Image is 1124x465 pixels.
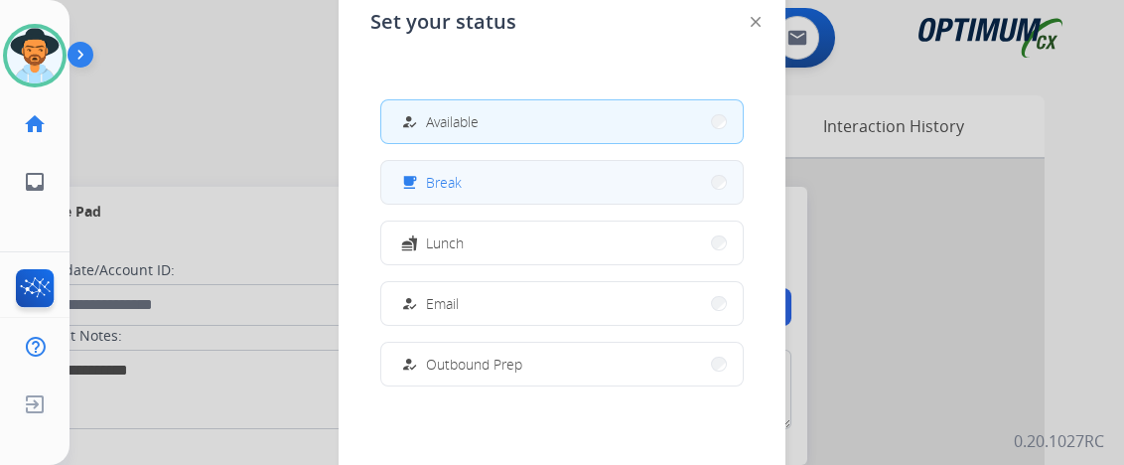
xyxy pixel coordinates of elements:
img: avatar [7,28,63,83]
mat-icon: home [23,112,47,136]
span: Available [426,111,479,132]
button: Lunch [381,222,743,264]
span: Email [426,293,459,314]
span: Set your status [370,8,516,36]
button: Email [381,282,743,325]
mat-icon: how_to_reg [401,295,418,312]
img: close-button [751,17,761,27]
mat-icon: fastfood [401,234,418,251]
mat-icon: inbox [23,170,47,194]
p: 0.20.1027RC [1014,429,1104,453]
button: Break [381,161,743,204]
button: Outbound Prep [381,343,743,386]
span: Break [426,172,462,193]
mat-icon: how_to_reg [401,356,418,373]
mat-icon: how_to_reg [401,113,418,130]
span: Outbound Prep [426,354,522,375]
button: Available [381,100,743,143]
mat-icon: free_breakfast [401,174,418,191]
span: Lunch [426,232,464,253]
